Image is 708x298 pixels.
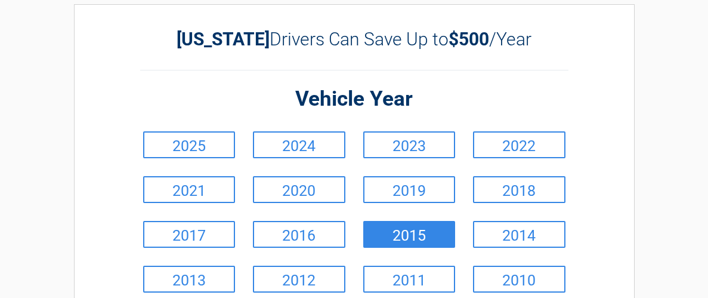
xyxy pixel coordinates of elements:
[363,266,456,293] a: 2011
[253,131,345,158] a: 2024
[177,29,270,50] b: [US_STATE]
[473,266,565,293] a: 2010
[473,176,565,203] a: 2018
[363,221,456,248] a: 2015
[140,29,568,50] h2: Drivers Can Save Up to /Year
[253,221,345,248] a: 2016
[143,221,236,248] a: 2017
[363,131,456,158] a: 2023
[253,266,345,293] a: 2012
[253,176,345,203] a: 2020
[140,85,568,113] h2: Vehicle Year
[143,176,236,203] a: 2021
[143,266,236,293] a: 2013
[473,131,565,158] a: 2022
[449,29,489,50] b: $500
[143,131,236,158] a: 2025
[363,176,456,203] a: 2019
[473,221,565,248] a: 2014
